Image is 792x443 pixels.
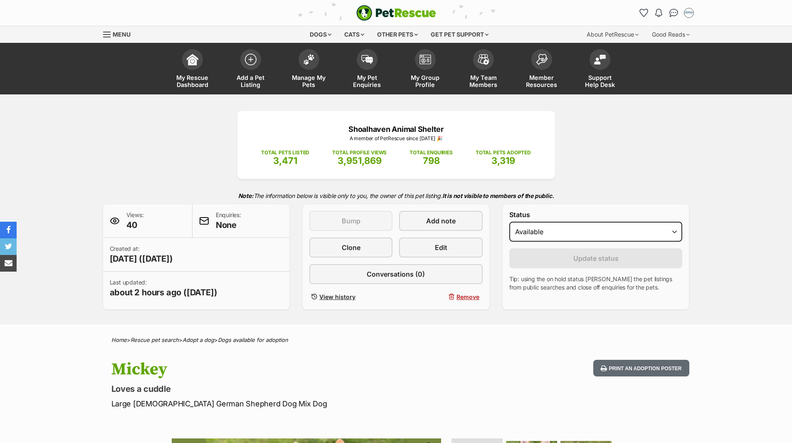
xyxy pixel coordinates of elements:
[250,124,543,135] p: Shoalhaven Animal Shelter
[338,26,370,43] div: Cats
[536,54,548,65] img: member-resources-icon-8e73f808a243e03378d46382f2149f9095a855e16c252ad45f914b54edf8863c.svg
[423,155,440,166] span: 798
[581,74,619,88] span: Support Help Desk
[573,253,619,263] span: Update status
[309,211,392,231] button: Bump
[309,264,483,284] a: Conversations (0)
[216,219,241,231] span: None
[250,135,543,142] p: A member of PetRescue since [DATE] 🎉
[478,54,489,65] img: team-members-icon-5396bd8760b3fe7c0b43da4ab00e1e3bb1a5d9ba89233759b79545d2d3fc5d0d.svg
[435,243,447,252] span: Edit
[113,31,131,38] span: Menu
[216,211,241,231] p: Enquiries:
[218,337,288,343] a: Dogs available for adoption
[126,219,144,231] span: 40
[319,292,355,301] span: View history
[419,54,431,64] img: group-profile-icon-3fa3cf56718a62981997c0bc7e787c4b2cf8bcc04b72c1350f741eb67cf2f40e.svg
[273,155,297,166] span: 3,471
[261,149,309,156] p: TOTAL PETS LISTED
[509,275,683,292] p: Tip: using the on hold status [PERSON_NAME] the pet listings from public searches and close off e...
[426,216,456,226] span: Add note
[571,45,629,94] a: Support Help Desk
[280,45,338,94] a: Manage My Pets
[303,54,315,65] img: manage-my-pets-icon-02211641906a0b7f246fdf0571729dbe1e7629f14944591b6c1af311fb30b64b.svg
[646,26,696,43] div: Good Reads
[222,45,280,94] a: Add a Pet Listing
[309,238,392,257] a: Clone
[126,211,144,231] p: Views:
[342,216,360,226] span: Bump
[110,245,173,265] p: Created at:
[110,253,173,265] span: [DATE] ([DATE])
[309,291,392,303] a: View history
[669,9,678,17] img: chat-41dd97257d64d25036548639549fe6c8038ab92f7586957e7f3b1b290dea8141.svg
[187,54,198,65] img: dashboard-icon-eb2f2d2d3e046f16d808141f083e7271f6b2e854fb5c12c21221c1fb7104beca.svg
[442,192,554,199] strong: It is not visible to members of the public.
[491,155,515,166] span: 3,319
[685,9,693,17] img: Jodie Parnell profile pic
[338,155,382,166] span: 3,951,869
[332,149,387,156] p: TOTAL PROFILE VIEWS
[465,74,502,88] span: My Team Members
[245,54,257,65] img: add-pet-listing-icon-0afa8454b4691262ce3f59096e99ab1cd57d4a30225e0717b998d2c9b9846f56.svg
[111,398,463,409] p: Large [DEMOGRAPHIC_DATA] German Shepherd Dog Mix Dog
[103,187,689,204] p: The information below is visible only to you, the owner of this pet listing.
[652,6,666,20] button: Notifications
[637,6,696,20] ul: Account quick links
[407,74,444,88] span: My Group Profile
[111,337,127,343] a: Home
[290,74,328,88] span: Manage My Pets
[593,360,689,377] button: Print an adoption poster
[110,278,217,298] p: Last updated:
[131,337,179,343] a: Rescue pet search
[304,26,337,43] div: Dogs
[509,248,683,268] button: Update status
[238,192,254,199] strong: Note:
[348,74,386,88] span: My Pet Enquiries
[637,6,651,20] a: Favourites
[682,6,696,20] button: My account
[174,74,211,88] span: My Rescue Dashboard
[91,337,702,343] div: > > >
[232,74,269,88] span: Add a Pet Listing
[163,45,222,94] a: My Rescue Dashboard
[399,291,482,303] button: Remove
[509,211,683,218] label: Status
[183,337,214,343] a: Adopt a dog
[581,26,644,43] div: About PetRescue
[454,45,513,94] a: My Team Members
[356,5,436,21] img: logo-e224e6f780fb5917bec1dbf3a21bbac754714ae5b6737aabdf751b685950b380.svg
[399,211,482,231] a: Add note
[342,243,360,252] span: Clone
[103,26,136,41] a: Menu
[667,6,681,20] a: Conversations
[456,292,479,301] span: Remove
[655,9,662,17] img: notifications-46538b983faf8c2785f20acdc204bb7945ddae34d4c08c2a6579f10ce5e182be.svg
[399,238,482,257] a: Edit
[110,287,217,298] span: about 2 hours ago ([DATE])
[396,45,454,94] a: My Group Profile
[476,149,531,156] p: TOTAL PETS ADOPTED
[367,269,425,279] span: Conversations (0)
[361,55,373,64] img: pet-enquiries-icon-7e3ad2cf08bfb03b45e93fb7055b45f3efa6380592205ae92323e6603595dc1f.svg
[523,74,560,88] span: Member Resources
[513,45,571,94] a: Member Resources
[594,54,606,64] img: help-desk-icon-fdf02630f3aa405de69fd3d07c3f3aa587a6932b1a1747fa1d2bba05be0121f9.svg
[338,45,396,94] a: My Pet Enquiries
[410,149,452,156] p: TOTAL ENQUIRIES
[425,26,494,43] div: Get pet support
[111,360,463,379] h1: Mickey
[371,26,424,43] div: Other pets
[356,5,436,21] a: PetRescue
[111,383,463,395] p: Loves a cuddle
